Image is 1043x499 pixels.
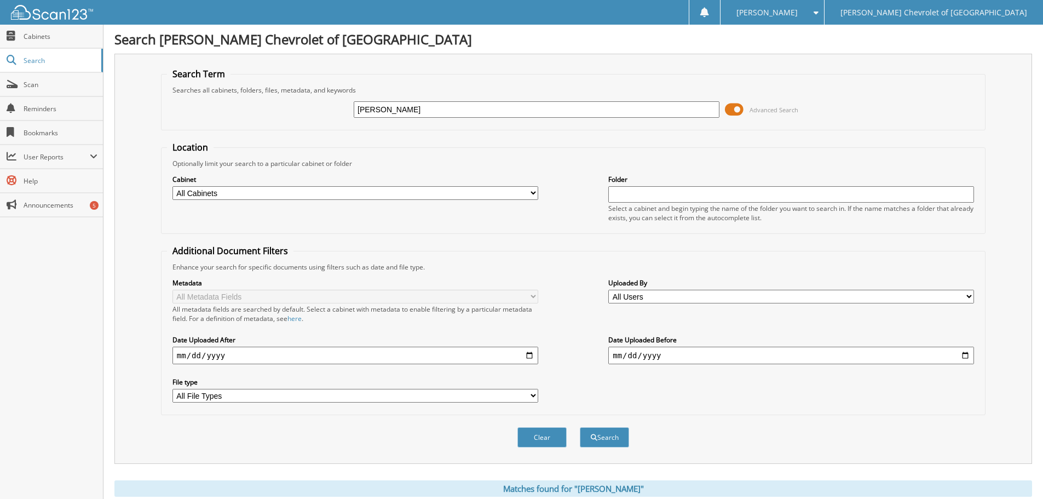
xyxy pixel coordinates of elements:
img: scan123-logo-white.svg [11,5,93,20]
span: Help [24,176,97,186]
span: Cabinets [24,32,97,41]
div: Enhance your search for specific documents using filters such as date and file type. [167,262,979,272]
legend: Search Term [167,68,231,80]
div: Searches all cabinets, folders, files, metadata, and keywords [167,85,979,95]
div: All metadata fields are searched by default. Select a cabinet with metadata to enable filtering b... [172,305,538,323]
div: 5 [90,201,99,210]
label: Metadata [172,278,538,288]
label: Date Uploaded Before [608,335,974,345]
label: Uploaded By [608,278,974,288]
legend: Additional Document Filters [167,245,293,257]
label: Cabinet [172,175,538,184]
label: Date Uploaded After [172,335,538,345]
span: [PERSON_NAME] Chevrolet of [GEOGRAPHIC_DATA] [840,9,1027,16]
span: Search [24,56,96,65]
span: Announcements [24,200,97,210]
label: File type [172,377,538,387]
span: Bookmarks [24,128,97,137]
legend: Location [167,141,214,153]
div: Optionally limit your search to a particular cabinet or folder [167,159,979,168]
span: Reminders [24,104,97,113]
div: Select a cabinet and begin typing the name of the folder you want to search in. If the name match... [608,204,974,222]
span: User Reports [24,152,90,162]
input: start [172,347,538,364]
h1: Search [PERSON_NAME] Chevrolet of [GEOGRAPHIC_DATA] [114,30,1032,48]
span: [PERSON_NAME] [736,9,798,16]
input: end [608,347,974,364]
button: Clear [517,427,567,448]
span: Advanced Search [750,106,798,114]
button: Search [580,427,629,448]
a: here [287,314,302,323]
div: Matches found for "[PERSON_NAME]" [114,480,1032,497]
label: Folder [608,175,974,184]
span: Scan [24,80,97,89]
